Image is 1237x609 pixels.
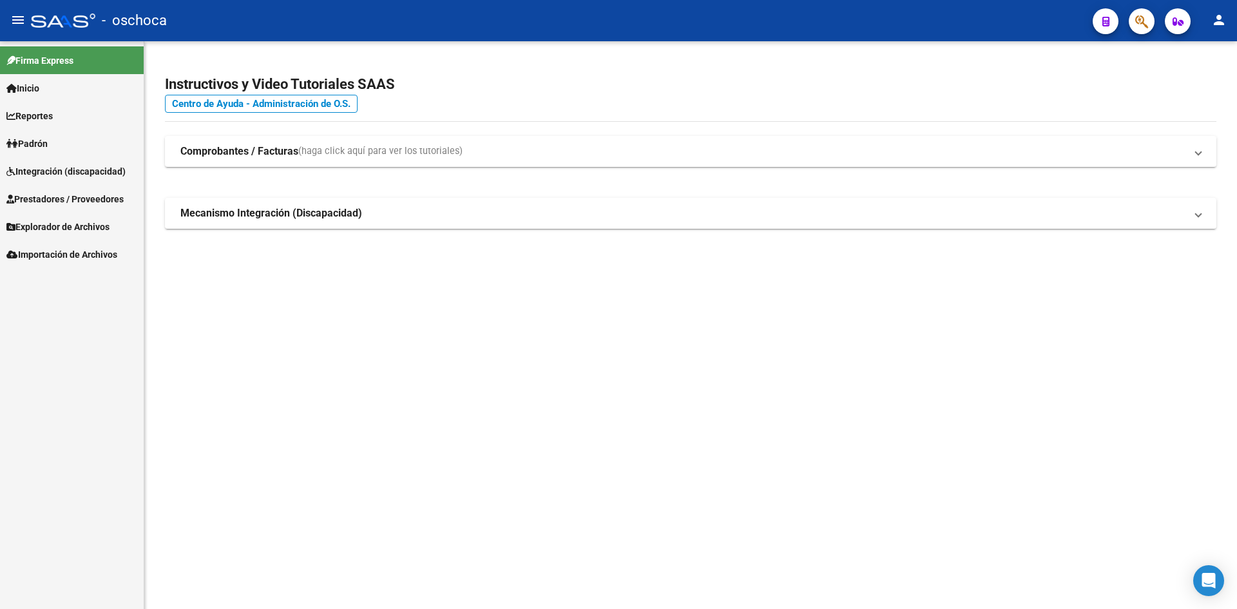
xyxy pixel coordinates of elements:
[180,144,298,159] strong: Comprobantes / Facturas
[298,144,463,159] span: (haga click aquí para ver los tutoriales)
[165,136,1216,167] mat-expansion-panel-header: Comprobantes / Facturas(haga click aquí para ver los tutoriales)
[165,95,358,113] a: Centro de Ayuda - Administración de O.S.
[6,109,53,123] span: Reportes
[1193,565,1224,596] div: Open Intercom Messenger
[165,72,1216,97] h2: Instructivos y Video Tutoriales SAAS
[6,247,117,262] span: Importación de Archivos
[6,137,48,151] span: Padrón
[165,198,1216,229] mat-expansion-panel-header: Mecanismo Integración (Discapacidad)
[180,206,362,220] strong: Mecanismo Integración (Discapacidad)
[6,81,39,95] span: Inicio
[6,220,110,234] span: Explorador de Archivos
[1211,12,1227,28] mat-icon: person
[6,164,126,179] span: Integración (discapacidad)
[6,192,124,206] span: Prestadores / Proveedores
[102,6,167,35] span: - oschoca
[6,53,73,68] span: Firma Express
[10,12,26,28] mat-icon: menu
